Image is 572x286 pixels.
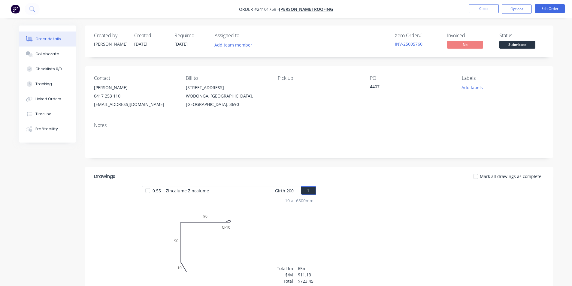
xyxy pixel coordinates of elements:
[174,41,188,47] span: [DATE]
[499,41,535,48] span: Submitted
[186,83,268,92] div: [STREET_ADDRESS]
[134,33,167,38] div: Created
[186,83,268,109] div: [STREET_ADDRESS]WODONGA, [GEOGRAPHIC_DATA], [GEOGRAPHIC_DATA], 3690
[94,75,176,81] div: Contact
[94,92,176,100] div: 0417 253 110
[134,41,147,47] span: [DATE]
[447,41,483,48] span: No
[215,33,275,38] div: Assigned to
[19,92,76,107] button: Linked Orders
[298,272,313,278] div: $11.13
[11,5,20,14] img: Factory
[35,96,61,102] div: Linked Orders
[480,173,541,179] span: Mark all drawings as complete
[277,278,293,284] div: Total
[94,33,127,38] div: Created by
[285,197,313,204] div: 10 at 6500mm
[462,75,544,81] div: Labels
[395,33,440,38] div: Xero Order #
[502,4,532,14] button: Options
[94,122,544,128] div: Notes
[19,62,76,77] button: Checklists 0/0
[35,126,58,132] div: Profitability
[35,111,51,117] div: Timeline
[459,83,486,92] button: Add labels
[395,41,422,47] a: INV-25005760
[370,75,452,81] div: PO
[19,47,76,62] button: Collaborate
[150,186,163,195] span: 0.55
[94,83,176,92] div: [PERSON_NAME]
[35,66,62,72] div: Checklists 0/0
[469,4,499,13] button: Close
[211,41,255,49] button: Add team member
[301,186,316,195] button: 1
[239,6,279,12] span: Order #24101759 -
[298,265,313,272] div: 65m
[277,265,293,272] div: Total lm
[499,33,544,38] div: Status
[186,92,268,109] div: WODONGA, [GEOGRAPHIC_DATA], [GEOGRAPHIC_DATA], 3690
[186,75,268,81] div: Bill to
[447,33,492,38] div: Invoiced
[277,272,293,278] div: $/M
[19,107,76,122] button: Timeline
[174,33,207,38] div: Required
[35,81,52,87] div: Tracking
[298,278,313,284] div: $723.45
[279,6,333,12] a: [PERSON_NAME] Roofing
[19,77,76,92] button: Tracking
[94,41,127,47] div: [PERSON_NAME]
[94,100,176,109] div: [EMAIL_ADDRESS][DOMAIN_NAME]
[499,41,535,50] button: Submitted
[370,83,445,92] div: 4407
[35,51,59,57] div: Collaborate
[275,186,294,195] span: Girth 200
[535,4,565,13] button: Edit Order
[278,75,360,81] div: Pick up
[94,83,176,109] div: [PERSON_NAME]0417 253 110[EMAIL_ADDRESS][DOMAIN_NAME]
[94,173,115,180] div: Drawings
[19,32,76,47] button: Order details
[19,122,76,137] button: Profitability
[35,36,61,42] div: Order details
[163,186,211,195] span: Zincalume Zincalume
[215,41,256,49] button: Add team member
